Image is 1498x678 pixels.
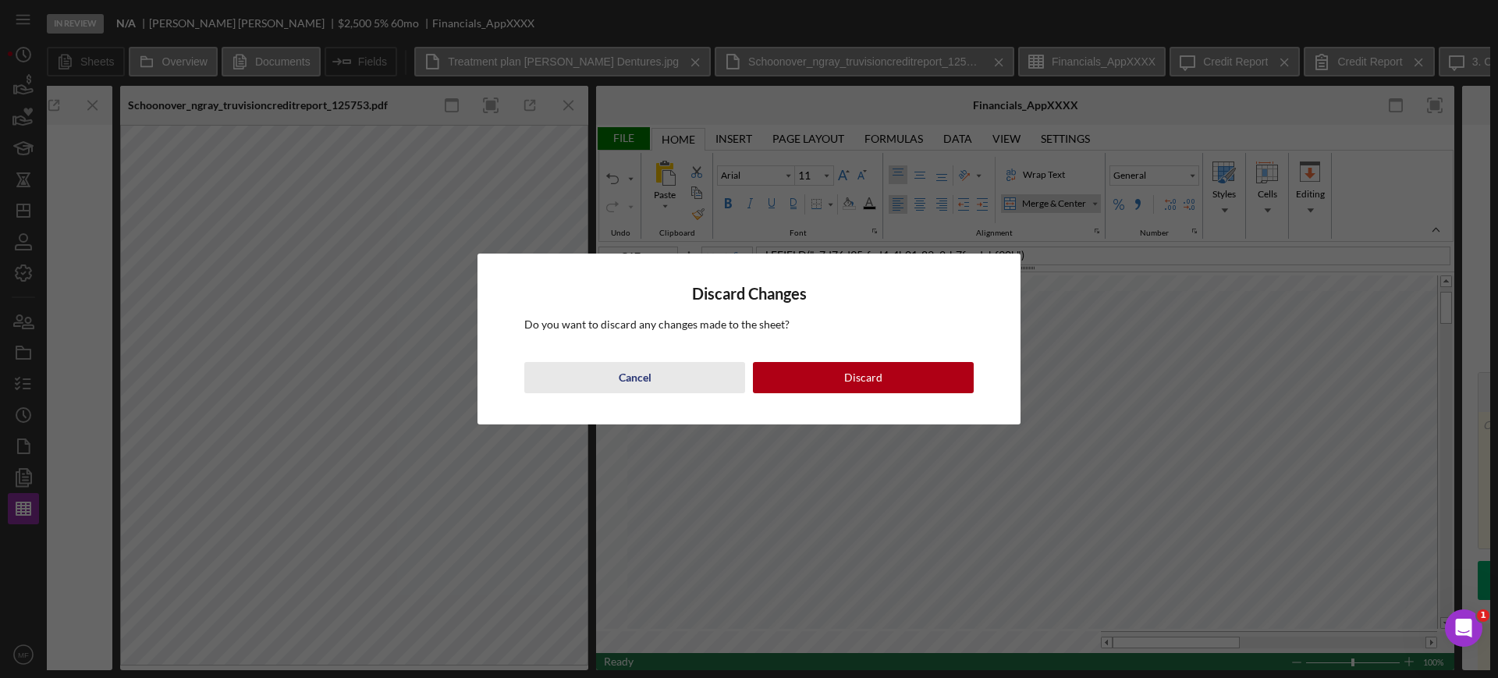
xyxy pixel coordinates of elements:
button: Cancel [524,362,745,393]
iframe: Intercom live chat [1445,609,1482,647]
h4: Discard Changes [524,285,974,303]
button: Discard [753,362,974,393]
div: Discard [844,362,882,393]
span: Do you want to discard any changes made to the sheet? [524,318,790,331]
span: 1 [1477,609,1489,622]
div: Cancel [619,362,651,393]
